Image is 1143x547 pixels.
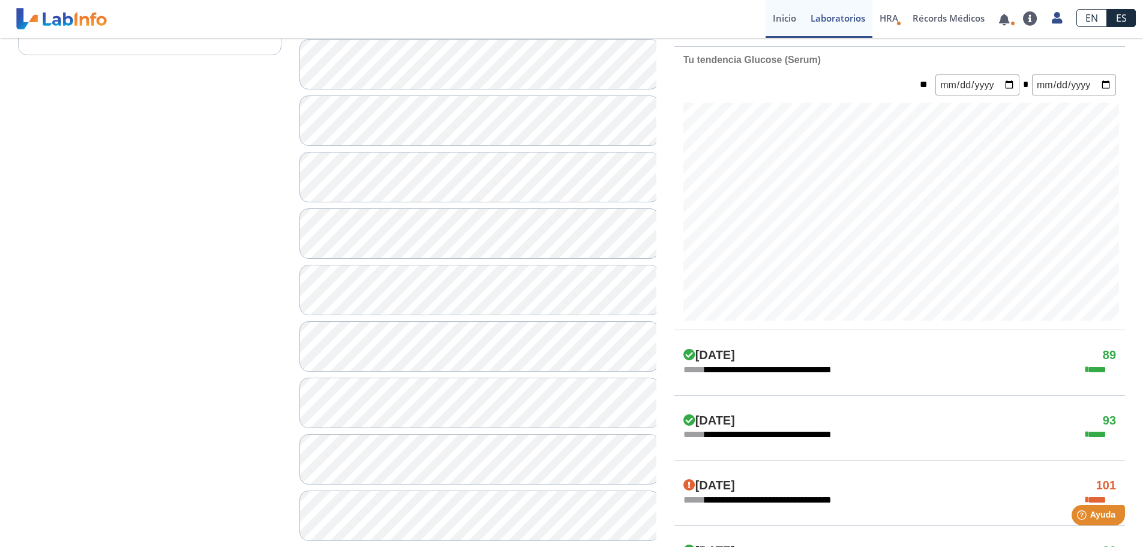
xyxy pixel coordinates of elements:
h4: 89 [1103,348,1116,363]
iframe: Help widget launcher [1036,500,1130,534]
h4: [DATE] [683,348,735,363]
h4: 93 [1103,414,1116,428]
a: ES [1107,9,1136,27]
h4: 101 [1096,479,1116,493]
b: Tu tendencia Glucose (Serum) [683,55,821,65]
input: mm/dd/yyyy [935,74,1019,95]
h4: [DATE] [683,479,735,493]
input: mm/dd/yyyy [1032,74,1116,95]
a: EN [1076,9,1107,27]
span: HRA [880,12,898,24]
h4: [DATE] [683,414,735,428]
